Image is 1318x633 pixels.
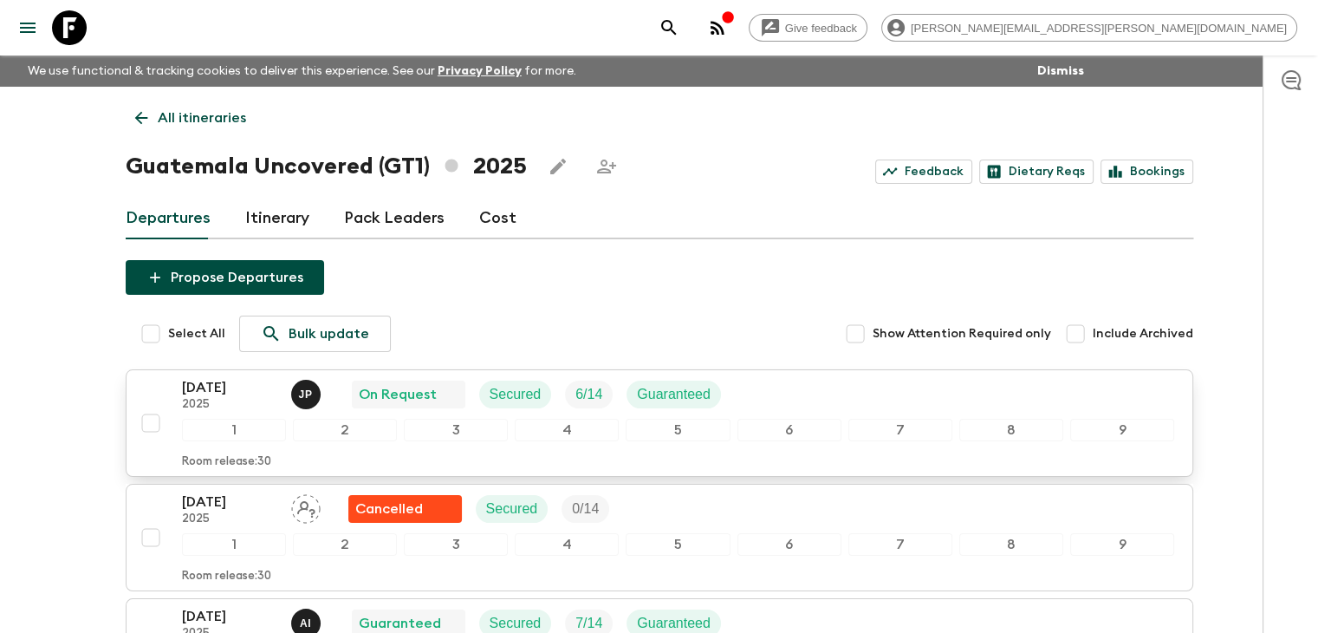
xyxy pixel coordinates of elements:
[572,499,599,519] p: 0 / 14
[126,198,211,239] a: Departures
[182,570,271,584] p: Room release: 30
[515,419,619,441] div: 4
[293,419,397,441] div: 2
[652,10,686,45] button: search adventures
[776,22,867,35] span: Give feedback
[182,455,271,469] p: Room release: 30
[1093,325,1193,343] span: Include Archived
[293,533,397,556] div: 2
[1033,59,1088,83] button: Dismiss
[589,149,624,184] span: Share this itinerary
[126,101,256,135] a: All itineraries
[626,419,730,441] div: 5
[479,198,516,239] a: Cost
[486,499,538,519] p: Secured
[344,198,445,239] a: Pack Leaders
[873,325,1051,343] span: Show Attention Required only
[626,533,730,556] div: 5
[182,492,277,512] p: [DATE]
[901,22,1296,35] span: [PERSON_NAME][EMAIL_ADDRESS][PERSON_NAME][DOMAIN_NAME]
[291,380,324,409] button: JP
[291,385,324,399] span: Julio Posadas
[848,419,952,441] div: 7
[126,260,324,295] button: Propose Departures
[359,384,437,405] p: On Request
[355,499,423,519] p: Cancelled
[182,419,286,441] div: 1
[182,533,286,556] div: 1
[490,384,542,405] p: Secured
[299,388,313,401] p: J P
[126,149,527,184] h1: Guatemala Uncovered (GT1) 2025
[182,512,277,526] p: 2025
[959,419,1063,441] div: 8
[182,398,277,412] p: 2025
[168,325,225,343] span: Select All
[959,533,1063,556] div: 8
[881,14,1297,42] div: [PERSON_NAME][EMAIL_ADDRESS][PERSON_NAME][DOMAIN_NAME]
[562,495,609,523] div: Trip Fill
[979,160,1094,184] a: Dietary Reqs
[245,198,309,239] a: Itinerary
[575,384,602,405] p: 6 / 14
[182,606,277,627] p: [DATE]
[289,323,369,344] p: Bulk update
[239,316,391,352] a: Bulk update
[749,14,867,42] a: Give feedback
[126,484,1193,591] button: [DATE]2025Assign pack leaderFlash Pack cancellationSecuredTrip Fill123456789Room release:30
[291,614,324,628] span: Alvaro Ixtetela
[158,108,246,128] p: All itineraries
[479,381,552,408] div: Secured
[848,533,952,556] div: 7
[126,369,1193,477] button: [DATE]2025Julio PosadasOn RequestSecuredTrip FillGuaranteed123456789Room release:30
[515,533,619,556] div: 4
[291,499,321,513] span: Assign pack leader
[404,533,508,556] div: 3
[1070,533,1174,556] div: 9
[438,65,522,77] a: Privacy Policy
[1100,160,1193,184] a: Bookings
[348,495,462,523] div: Flash Pack cancellation
[300,617,311,630] p: A I
[637,384,711,405] p: Guaranteed
[565,381,613,408] div: Trip Fill
[404,419,508,441] div: 3
[1070,419,1174,441] div: 9
[10,10,45,45] button: menu
[875,160,972,184] a: Feedback
[737,419,841,441] div: 6
[21,55,583,87] p: We use functional & tracking cookies to deliver this experience. See our for more.
[476,495,549,523] div: Secured
[182,377,277,398] p: [DATE]
[737,533,841,556] div: 6
[541,149,575,184] button: Edit this itinerary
